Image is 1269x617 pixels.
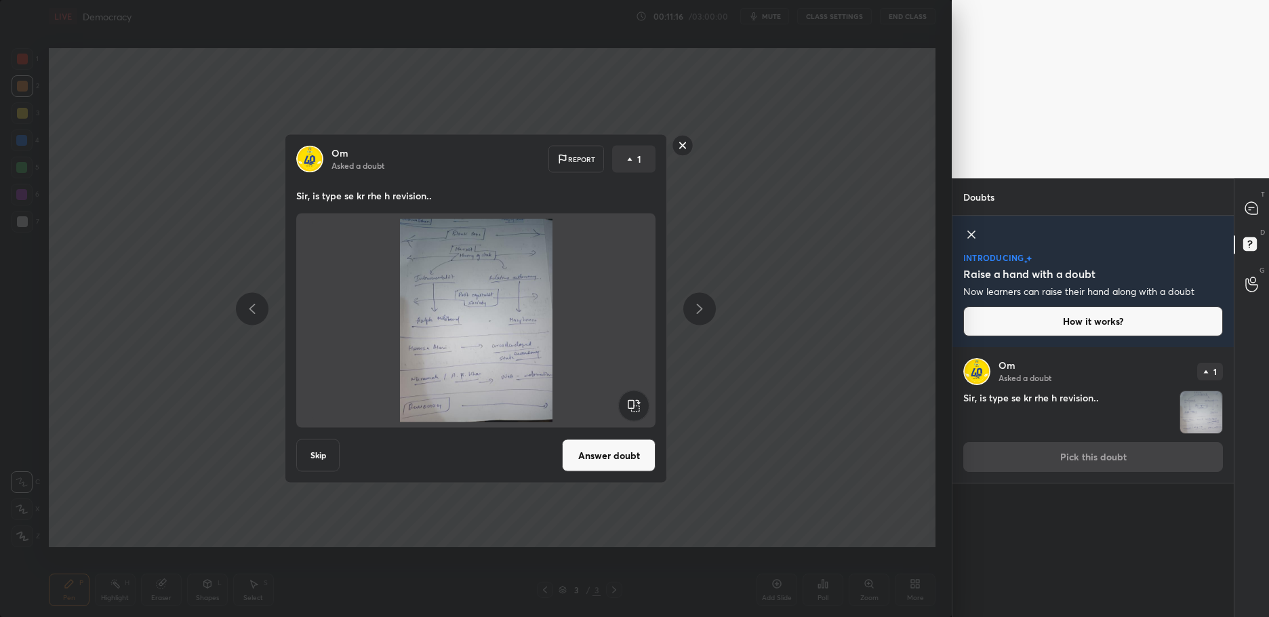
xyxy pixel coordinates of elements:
[548,146,604,173] div: Report
[1260,227,1265,237] p: D
[1180,391,1222,433] img: 1756955994WAW11R.JPEG
[963,306,1223,336] button: How it works?
[562,439,656,472] button: Answer doubt
[1261,189,1265,199] p: T
[963,391,1174,434] h4: Sir, is type se kr rhe h revision..
[999,360,1015,371] p: Om
[963,254,1024,262] p: introducing
[1026,256,1032,262] img: large-star.026637fe.svg
[331,148,348,159] p: Om
[952,347,1234,616] div: grid
[296,439,340,472] button: Skip
[296,146,323,173] img: aed58278ea2e4cf7bd30f78b479d97c4.jpg
[331,160,384,171] p: Asked a doubt
[963,358,990,385] img: aed58278ea2e4cf7bd30f78b479d97c4.jpg
[963,285,1194,298] p: Now learners can raise their hand along with a doubt
[1260,265,1265,275] p: G
[963,266,1095,282] h5: Raise a hand with a doubt
[313,219,639,422] img: 1756955994WAW11R.JPEG
[1213,367,1217,376] p: 1
[296,189,656,203] p: Sir, is type se kr rhe h revision..
[999,372,1051,383] p: Asked a doubt
[637,153,641,166] p: 1
[952,179,1005,215] p: Doubts
[1024,260,1028,264] img: small-star.76a44327.svg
